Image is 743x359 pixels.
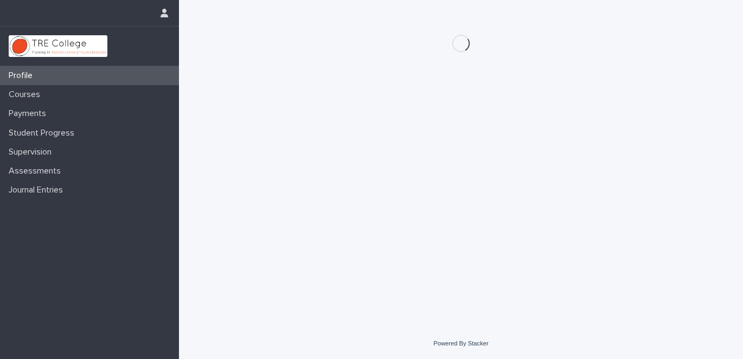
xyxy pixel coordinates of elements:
[4,108,55,119] p: Payments
[9,35,107,57] img: L01RLPSrRaOWR30Oqb5K
[4,147,60,157] p: Supervision
[4,166,69,176] p: Assessments
[433,340,488,347] a: Powered By Stacker
[4,89,49,100] p: Courses
[4,185,72,195] p: Journal Entries
[4,70,41,81] p: Profile
[4,128,83,138] p: Student Progress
